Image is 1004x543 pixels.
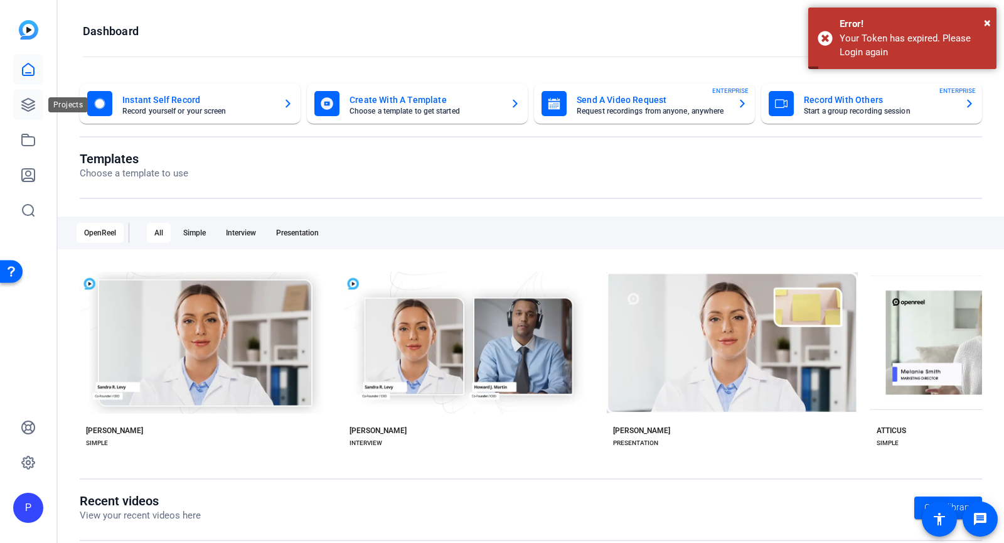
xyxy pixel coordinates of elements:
a: Go to library [914,497,982,519]
button: Create With A TemplateChoose a template to get started [307,83,528,124]
div: Simple [176,223,213,243]
div: P [13,493,43,523]
h1: Templates [80,151,188,166]
div: SIMPLE [86,438,108,448]
div: SIMPLE [877,438,899,448]
h1: Recent videos [80,493,201,508]
div: [PERSON_NAME] [350,426,407,436]
div: [PERSON_NAME] [86,426,143,436]
button: Send A Video RequestRequest recordings from anyone, anywhereENTERPRISE [534,83,755,124]
div: All [147,223,171,243]
div: [PERSON_NAME] [613,426,670,436]
div: ATTICUS [877,426,906,436]
div: Your Token has expired. Please Login again [840,31,987,60]
span: ENTERPRISE [939,86,976,95]
mat-card-subtitle: Record yourself or your screen [122,107,273,115]
p: Choose a template to use [80,166,188,181]
div: Projects [48,97,88,112]
mat-card-title: Create With A Template [350,92,500,107]
mat-card-subtitle: Start a group recording session [804,107,954,115]
div: Interview [218,223,264,243]
img: blue-gradient.svg [19,20,38,40]
button: Close [984,13,991,32]
h1: Dashboard [83,24,139,39]
div: PRESENTATION [613,438,658,448]
p: View your recent videos here [80,508,201,523]
mat-card-subtitle: Choose a template to get started [350,107,500,115]
div: Presentation [269,223,326,243]
mat-card-title: Send A Video Request [577,92,727,107]
div: OpenReel [77,223,124,243]
button: Record With OthersStart a group recording sessionENTERPRISE [761,83,982,124]
mat-icon: message [973,512,988,527]
div: Error! [840,17,987,31]
button: Instant Self RecordRecord yourself or your screen [80,83,301,124]
mat-card-title: Record With Others [804,92,954,107]
span: ENTERPRISE [712,86,749,95]
mat-icon: accessibility [932,512,947,527]
div: INTERVIEW [350,438,382,448]
mat-card-subtitle: Request recordings from anyone, anywhere [577,107,727,115]
span: × [984,15,991,30]
mat-card-title: Instant Self Record [122,92,273,107]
